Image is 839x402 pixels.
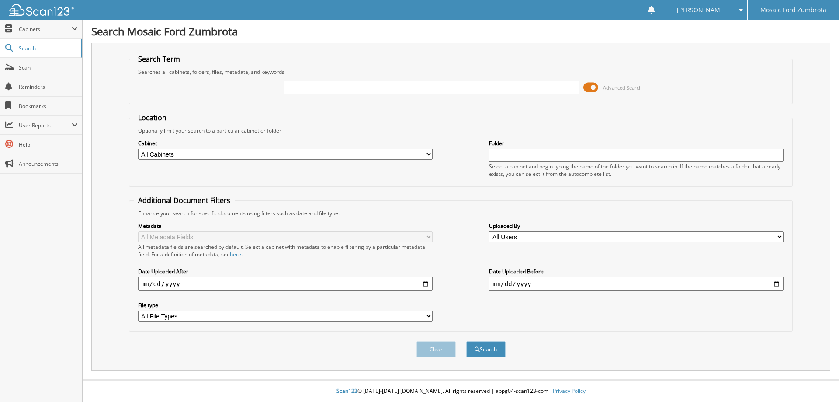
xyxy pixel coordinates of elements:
button: Search [466,341,506,357]
legend: Location [134,113,171,122]
span: Cabinets [19,25,72,33]
span: User Reports [19,122,72,129]
span: Help [19,141,78,148]
a: here [230,251,241,258]
span: [PERSON_NAME] [677,7,726,13]
label: Metadata [138,222,433,230]
div: All metadata fields are searched by default. Select a cabinet with metadata to enable filtering b... [138,243,433,258]
span: Reminders [19,83,78,91]
span: Mosaic Ford Zumbrota [760,7,826,13]
div: Enhance your search for specific documents using filters such as date and file type. [134,210,788,217]
label: Date Uploaded After [138,268,433,275]
label: File type [138,301,433,309]
div: Optionally limit your search to a particular cabinet or folder [134,127,788,134]
legend: Search Term [134,54,184,64]
legend: Additional Document Filters [134,196,235,205]
button: Clear [416,341,456,357]
span: Search [19,45,76,52]
span: Bookmarks [19,102,78,110]
label: Date Uploaded Before [489,268,784,275]
input: start [138,277,433,291]
div: © [DATE]-[DATE] [DOMAIN_NAME]. All rights reserved | appg04-scan123-com | [83,381,839,402]
span: Advanced Search [603,84,642,91]
span: Scan123 [336,387,357,395]
img: scan123-logo-white.svg [9,4,74,16]
label: Uploaded By [489,222,784,230]
div: Searches all cabinets, folders, files, metadata, and keywords [134,68,788,76]
label: Cabinet [138,140,433,147]
h1: Search Mosaic Ford Zumbrota [91,24,830,38]
span: Scan [19,64,78,71]
div: Select a cabinet and begin typing the name of the folder you want to search in. If the name match... [489,163,784,178]
iframe: Chat Widget [795,360,839,402]
span: Announcements [19,160,78,168]
label: Folder [489,140,784,147]
a: Privacy Policy [553,387,586,395]
input: end [489,277,784,291]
